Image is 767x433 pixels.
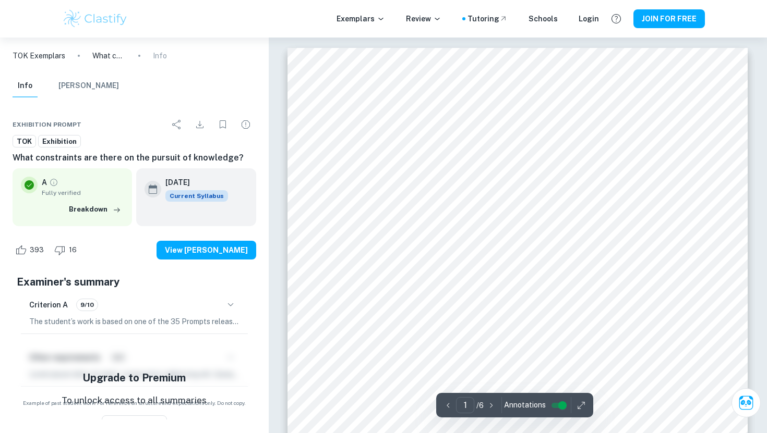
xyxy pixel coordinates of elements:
a: Grade fully verified [49,178,58,187]
p: Review [406,13,441,24]
button: Help and Feedback [607,10,625,28]
div: Like [13,242,50,258]
p: A [42,177,47,188]
div: This exemplar is based on the current syllabus. Feel free to refer to it for inspiration/ideas wh... [165,190,228,202]
span: Current Syllabus [165,190,228,202]
div: Download [189,114,210,135]
button: Ask Clai [732,388,761,417]
a: TOK [13,135,36,148]
p: Exemplars [337,13,385,24]
button: JOIN FOR FREE [633,9,705,28]
div: Bookmark [212,114,233,135]
span: Exhibition Prompt [13,120,81,129]
h6: What constraints are there on the pursuit of knowledge? [13,152,256,164]
h6: Criterion A [29,299,68,311]
span: 393 [24,245,50,255]
span: 16 [63,245,82,255]
p: To unlock access to all summaries [62,394,207,407]
h5: Examiner's summary [17,274,252,290]
a: Schools [529,13,558,24]
a: TOK Exemplars [13,50,65,61]
a: Login [579,13,599,24]
button: Info [13,75,38,97]
span: Annotations [504,400,546,411]
p: Info [153,50,167,61]
span: Example of past student work. For reference on structure and expectations only. Do not copy. [13,399,256,407]
span: 9/10 [77,300,98,310]
a: Exhibition [38,135,81,148]
button: Breakdown [66,202,124,217]
div: Report issue [235,114,256,135]
h5: Upgrade to Premium [82,370,186,386]
img: Clastify logo [62,8,128,29]
button: [PERSON_NAME] [58,75,119,97]
div: Share [166,114,187,135]
p: / 6 [476,400,484,411]
p: What constraints are there on the pursuit of knowledge? [92,50,126,61]
span: TOK [13,137,35,147]
h6: [DATE] [165,177,220,188]
button: View [PERSON_NAME] [157,241,256,259]
div: Dislike [52,242,82,258]
span: Fully verified [42,188,124,197]
span: Exhibition [39,137,80,147]
p: The student’s work is based on one of the 35 Prompts released by the IBO for the examination sess... [29,316,239,327]
a: Tutoring [468,13,508,24]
